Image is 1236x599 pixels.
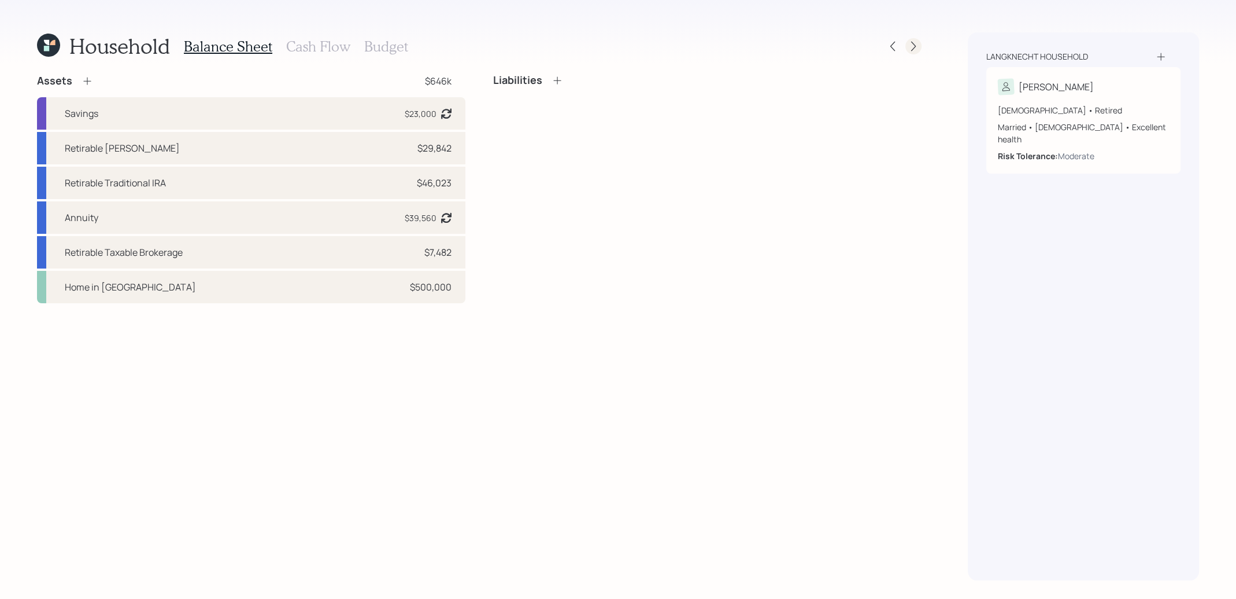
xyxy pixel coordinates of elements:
[364,38,408,55] h3: Budget
[424,245,452,259] div: $7,482
[65,141,180,155] div: Retirable [PERSON_NAME]
[417,176,452,190] div: $46,023
[425,74,452,88] div: $646k
[998,121,1169,145] div: Married • [DEMOGRAPHIC_DATA] • Excellent health
[1058,150,1094,162] div: Moderate
[65,245,183,259] div: Retirable Taxable Brokerage
[998,104,1169,116] div: [DEMOGRAPHIC_DATA] • Retired
[69,34,170,58] h1: Household
[405,108,436,120] div: $23,000
[65,176,166,190] div: Retirable Traditional IRA
[417,141,452,155] div: $29,842
[493,74,542,87] h4: Liabilities
[998,150,1058,161] b: Risk Tolerance:
[286,38,350,55] h3: Cash Flow
[65,211,98,225] div: Annuity
[37,75,72,87] h4: Assets
[184,38,272,55] h3: Balance Sheet
[65,280,196,294] div: Home in [GEOGRAPHIC_DATA]
[65,106,98,120] div: Savings
[410,280,452,294] div: $500,000
[986,51,1088,63] div: Langknecht household
[405,212,436,224] div: $39,560
[1019,80,1094,94] div: [PERSON_NAME]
